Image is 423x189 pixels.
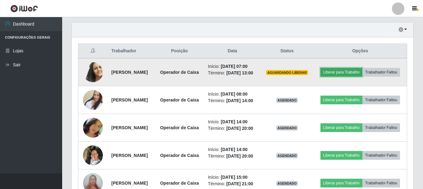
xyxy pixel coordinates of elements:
[83,142,103,168] img: 1725217718320.jpeg
[208,97,257,104] li: Término:
[111,97,148,102] strong: [PERSON_NAME]
[208,146,257,153] li: Início:
[221,64,247,69] time: [DATE] 07:00
[221,92,247,97] time: [DATE] 08:00
[208,153,257,159] li: Término:
[221,175,247,180] time: [DATE] 15:00
[362,151,400,160] button: Trabalhador Faltou
[226,98,253,103] time: [DATE] 14:00
[160,181,199,186] strong: Operador de Caixa
[155,44,204,59] th: Posição
[83,110,103,145] img: 1680605937506.jpeg
[221,119,247,124] time: [DATE] 14:00
[320,179,362,187] button: Liberar para Trabalho
[320,151,362,160] button: Liberar para Trabalho
[362,96,400,104] button: Trabalhador Faltou
[160,97,199,102] strong: Operador de Caixa
[260,44,313,59] th: Status
[314,44,407,59] th: Opções
[208,91,257,97] li: Início:
[208,63,257,70] li: Início:
[83,82,103,118] img: 1742563763298.jpeg
[10,5,38,12] img: CoreUI Logo
[111,153,148,158] strong: [PERSON_NAME]
[226,181,253,186] time: [DATE] 21:00
[320,68,362,77] button: Liberar para Trabalho
[111,70,148,75] strong: [PERSON_NAME]
[111,125,148,130] strong: [PERSON_NAME]
[362,123,400,132] button: Trabalhador Faltou
[362,179,400,187] button: Trabalhador Faltou
[208,119,257,125] li: Início:
[266,70,308,75] span: AGUARDANDO LIBERAR
[208,174,257,181] li: Início:
[160,125,199,130] strong: Operador de Caixa
[226,70,253,75] time: [DATE] 13:00
[320,123,362,132] button: Liberar para Trabalho
[320,96,362,104] button: Liberar para Trabalho
[276,181,298,186] span: AGENDADO
[208,181,257,187] li: Término:
[276,98,298,103] span: AGENDADO
[83,60,103,85] img: 1619005854451.jpeg
[160,70,199,75] strong: Operador de Caixa
[362,68,400,77] button: Trabalhador Faltou
[221,147,247,152] time: [DATE] 14:00
[208,125,257,132] li: Término:
[276,125,298,130] span: AGENDADO
[208,70,257,76] li: Término:
[204,44,260,59] th: Data
[108,44,155,59] th: Trabalhador
[111,181,148,186] strong: [PERSON_NAME]
[160,153,199,158] strong: Operador de Caixa
[226,154,253,158] time: [DATE] 20:00
[276,153,298,158] span: AGENDADO
[226,126,253,131] time: [DATE] 20:00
